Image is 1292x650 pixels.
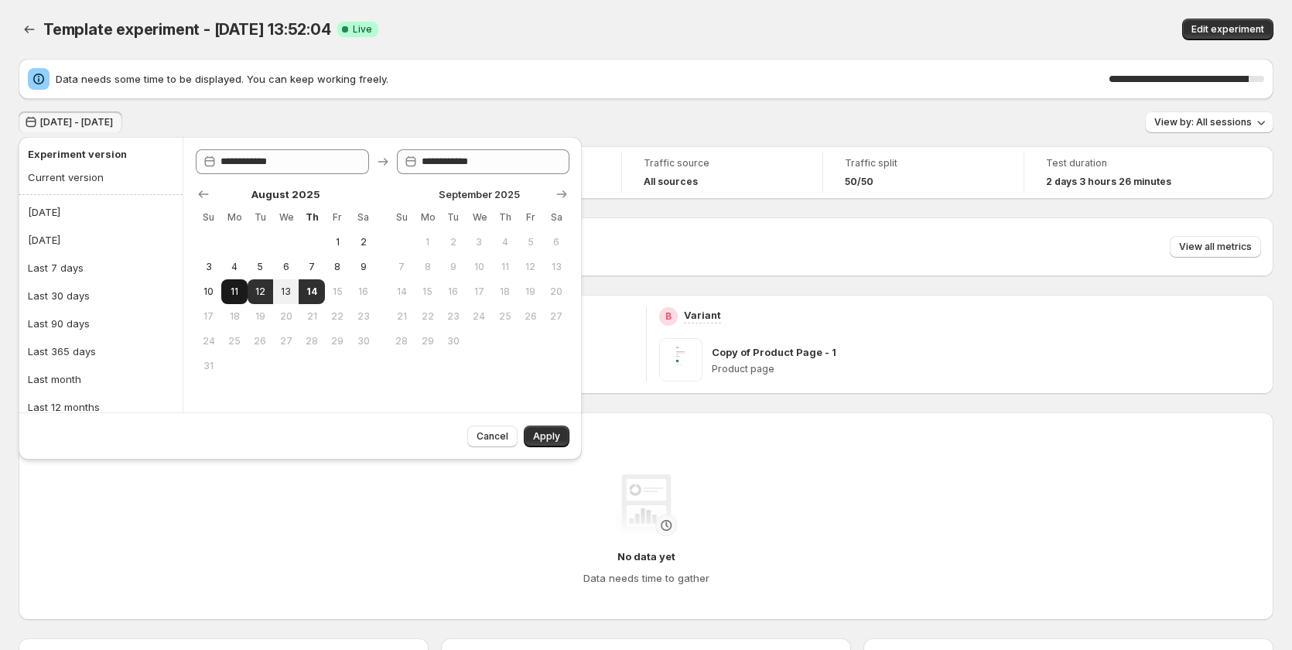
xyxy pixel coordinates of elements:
span: Traffic split [845,157,1002,169]
h4: No data yet [617,549,675,564]
span: Data needs some time to be displayed. You can keep working freely. [56,71,1109,87]
button: Monday September 15 2025 [415,279,440,304]
span: 14 [395,286,408,298]
span: 50/50 [845,176,873,188]
span: 14 [305,286,318,298]
button: Saturday September 6 2025 [544,230,569,255]
button: Monday August 25 2025 [221,329,247,354]
button: [DATE] [23,227,178,252]
span: [DATE] - [DATE] [40,116,113,128]
th: Thursday [299,205,324,230]
th: Wednesday [273,205,299,230]
span: View by: All sessions [1154,116,1252,128]
button: Friday August 15 2025 [325,279,350,304]
span: 3 [473,236,486,248]
span: Tu [446,211,460,224]
button: Thursday September 4 2025 [492,230,518,255]
th: Saturday [544,205,569,230]
button: Saturday September 13 2025 [544,255,569,279]
button: Apply [524,426,569,447]
div: Current version [28,169,104,185]
span: 28 [395,335,408,347]
button: Back [19,19,40,40]
button: Wednesday August 20 2025 [273,304,299,329]
button: Friday September 12 2025 [518,255,543,279]
button: Monday September 29 2025 [415,329,440,354]
button: Sunday August 31 2025 [196,354,221,378]
span: 11 [227,286,241,298]
button: Monday September 22 2025 [415,304,440,329]
span: Template experiment - [DATE] 13:52:04 [43,20,331,39]
span: 11 [498,261,511,273]
div: Last 365 days [28,344,96,359]
span: 5 [524,236,537,248]
span: Sa [550,211,563,224]
button: Sunday August 10 2025 [196,279,221,304]
img: No data yet [615,474,677,536]
button: Start of range Tuesday August 12 2025 [248,279,273,304]
button: Thursday August 28 2025 [299,329,324,354]
th: Tuesday [440,205,466,230]
span: 6 [550,236,563,248]
button: Thursday September 18 2025 [492,279,518,304]
span: 26 [254,335,267,347]
button: Monday August 11 2025 [221,279,247,304]
span: 4 [227,261,241,273]
button: Tuesday August 5 2025 [248,255,273,279]
span: 20 [550,286,563,298]
th: Sunday [389,205,415,230]
span: 24 [473,310,486,323]
a: Traffic split50/50 [845,156,1002,190]
button: Friday August 8 2025 [325,255,350,279]
span: 5 [254,261,267,273]
span: Test duration [1046,157,1204,169]
span: 22 [421,310,434,323]
span: We [473,211,486,224]
th: Friday [518,205,543,230]
button: Saturday September 20 2025 [544,279,569,304]
img: Copy of Product Page - 1 [659,338,702,381]
span: 30 [446,335,460,347]
button: Monday August 18 2025 [221,304,247,329]
button: Wednesday September 10 2025 [467,255,492,279]
button: Saturday August 9 2025 [350,255,376,279]
span: 27 [550,310,563,323]
button: Friday September 5 2025 [518,230,543,255]
span: 16 [357,286,370,298]
button: Saturday August 2 2025 [350,230,376,255]
span: 18 [227,310,241,323]
button: [DATE] - [DATE] [19,111,122,133]
div: Last month [28,371,81,387]
span: Edit experiment [1191,23,1264,36]
span: 30 [357,335,370,347]
button: Monday August 4 2025 [221,255,247,279]
a: Traffic sourceAll sources [644,156,801,190]
span: 12 [524,261,537,273]
span: 21 [395,310,408,323]
span: Th [498,211,511,224]
p: Copy of Product Page - 1 [712,344,836,360]
span: 19 [524,286,537,298]
th: Thursday [492,205,518,230]
div: Last 7 days [28,260,84,275]
span: 9 [446,261,460,273]
span: 17 [202,310,215,323]
h2: B [665,310,672,323]
span: 13 [279,286,292,298]
span: 23 [357,310,370,323]
button: Last month [23,367,178,392]
a: Test duration2 days 3 hours 26 minutes [1046,156,1204,190]
span: We [279,211,292,224]
button: Monday September 8 2025 [415,255,440,279]
span: 13 [550,261,563,273]
button: Wednesday September 17 2025 [467,279,492,304]
span: 24 [202,335,215,347]
span: 26 [524,310,537,323]
h2: Experiment version [28,146,167,162]
button: Wednesday September 24 2025 [467,304,492,329]
span: 29 [421,335,434,347]
span: 15 [331,286,344,298]
button: Tuesday August 19 2025 [248,304,273,329]
span: View all metrics [1179,241,1252,253]
span: 20 [279,310,292,323]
